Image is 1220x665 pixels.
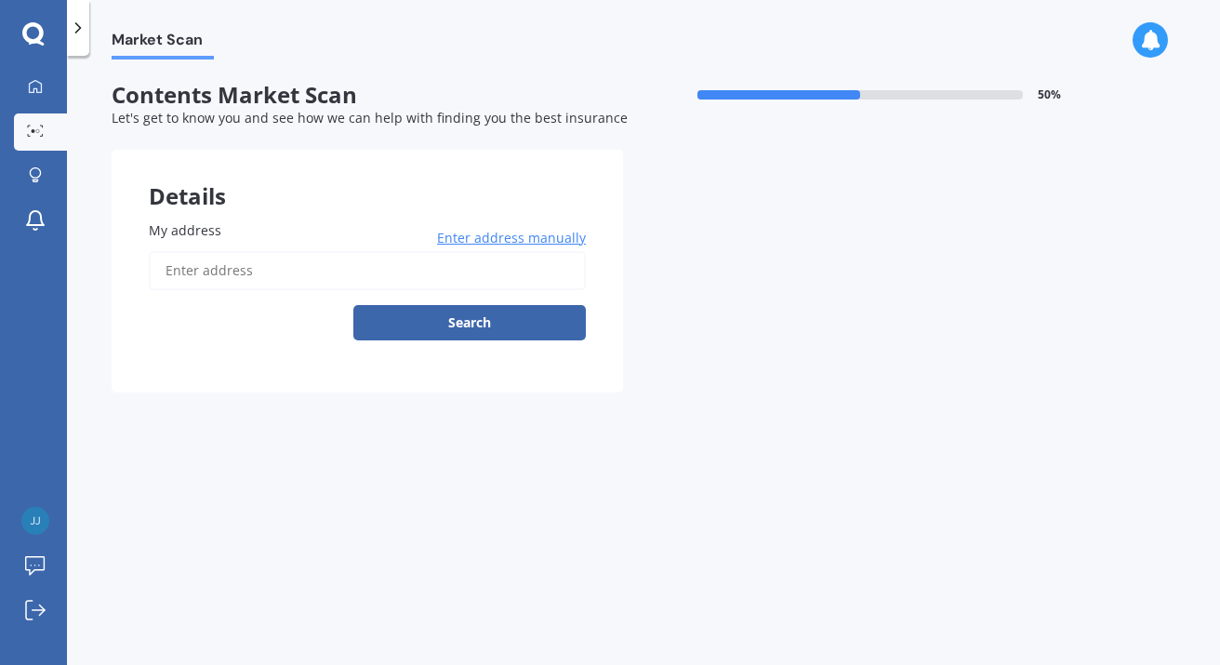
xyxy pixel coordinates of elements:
[149,221,221,239] span: My address
[149,251,586,290] input: Enter address
[1038,88,1061,101] span: 50 %
[437,229,586,247] span: Enter address manually
[21,507,49,535] img: 333bbf2275bf5f986a6a5f877b5f35fd
[112,109,628,126] span: Let's get to know you and see how we can help with finding you the best insurance
[112,82,623,109] span: Contents Market Scan
[112,150,623,206] div: Details
[112,31,214,56] span: Market Scan
[353,305,586,340] button: Search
